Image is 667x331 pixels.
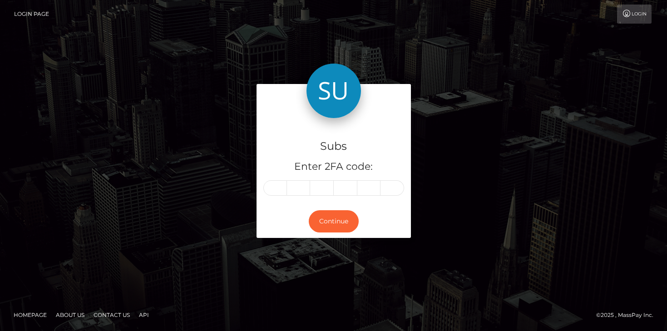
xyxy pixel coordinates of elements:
div: © 2025 , MassPay Inc. [596,310,660,320]
h5: Enter 2FA code: [263,160,404,174]
a: About Us [52,308,88,322]
img: Subs [306,64,361,118]
a: Contact Us [90,308,133,322]
h4: Subs [263,138,404,154]
a: Login [617,5,652,24]
a: API [135,308,153,322]
a: Homepage [10,308,50,322]
button: Continue [309,210,359,232]
a: Login Page [14,5,49,24]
